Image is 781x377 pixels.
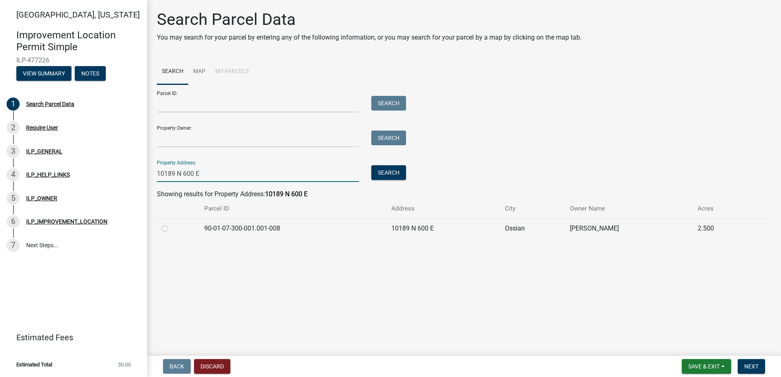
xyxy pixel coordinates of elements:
a: Map [188,59,210,85]
td: 2.500 [693,218,750,238]
th: Parcel ID [199,199,386,218]
div: ILP_HELP_LINKS [26,172,70,177]
th: Address [386,199,500,218]
div: 3 [7,145,20,158]
td: 10189 N 600 E [386,218,500,238]
div: 6 [7,215,20,228]
button: Notes [75,66,106,81]
button: Search [371,165,406,180]
span: $0.00 [118,362,131,367]
div: 5 [7,192,20,205]
span: Save & Exit [688,363,720,370]
wm-modal-confirm: Notes [75,71,106,77]
div: ILP_IMPROVEMENT_LOCATION [26,219,107,224]
th: Acres [693,199,750,218]
wm-modal-confirm: Summary [16,71,71,77]
span: [GEOGRAPHIC_DATA], [US_STATE] [16,10,140,20]
th: Owner Name [565,199,693,218]
td: Ossian [500,218,565,238]
button: Next [738,359,765,374]
span: Next [744,363,759,370]
button: Search [371,131,406,145]
p: You may search for your parcel by entering any of the following information, or you may search fo... [157,33,582,42]
div: ILP_GENERAL [26,149,62,154]
strong: 10189 N 600 E [265,190,308,198]
h4: Improvement Location Permit Simple [16,29,141,53]
td: [PERSON_NAME] [565,218,693,238]
div: Require User [26,125,58,131]
div: 7 [7,239,20,252]
a: Search [157,59,188,85]
div: ILP_OWNER [26,195,57,201]
button: Search [371,96,406,111]
div: Search Parcel Data [26,101,74,107]
button: Save & Exit [682,359,731,374]
div: Showing results for Property Address: [157,189,771,199]
div: 1 [7,98,20,111]
div: 2 [7,121,20,134]
button: Back [163,359,191,374]
span: ILP-477226 [16,56,131,64]
span: Estimated Total [16,362,52,367]
span: Back [170,363,184,370]
a: Estimated Fees [7,329,134,346]
button: View Summary [16,66,71,81]
button: Discard [194,359,230,374]
th: City [500,199,565,218]
h1: Search Parcel Data [157,10,582,29]
td: 90-01-07-300-001.001-008 [199,218,386,238]
div: 4 [7,168,20,181]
